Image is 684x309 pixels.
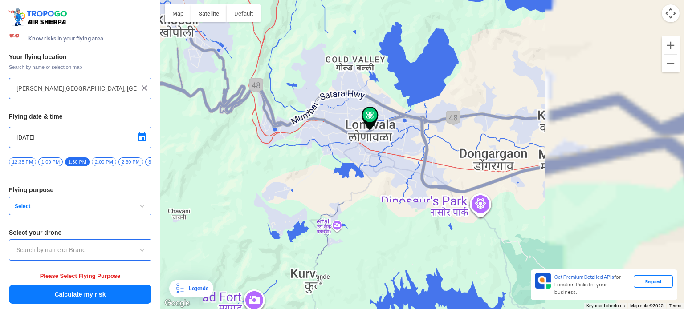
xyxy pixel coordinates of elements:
[9,113,151,120] h3: Flying date & time
[191,4,227,22] button: Show satellite imagery
[9,54,151,60] h3: Your flying location
[118,157,143,166] span: 2:30 PM
[9,285,151,304] button: Calculate my risk
[554,274,614,280] span: Get Premium Detailed APIs
[11,203,122,210] span: Select
[40,273,121,279] span: Please Select Flying Purpose
[9,187,151,193] h3: Flying purpose
[535,273,551,289] img: Premium APIs
[551,273,634,297] div: for Location Risks for your business.
[165,4,191,22] button: Show street map
[662,4,680,22] button: Map camera controls
[163,297,192,309] a: Open this area in Google Maps (opens a new window)
[9,197,151,215] button: Select
[175,283,185,294] img: Legends
[145,157,170,166] span: 3:00 PM
[9,229,151,236] h3: Select your drone
[669,303,681,308] a: Terms
[140,84,149,92] img: ic_close.png
[9,64,151,71] span: Search by name or select on map
[28,35,151,42] span: Know risks in your flying area
[16,83,137,94] input: Search your flying location
[662,55,680,72] button: Zoom out
[92,157,116,166] span: 2:00 PM
[630,303,664,308] span: Map data ©2025
[38,157,63,166] span: 1:00 PM
[65,157,90,166] span: 1:30 PM
[662,36,680,54] button: Zoom in
[7,7,70,27] img: ic_tgdronemaps.svg
[16,245,144,255] input: Search by name or Brand
[16,132,144,143] input: Select Date
[586,303,625,309] button: Keyboard shortcuts
[634,275,673,288] div: Request
[9,157,36,166] span: 12:35 PM
[163,297,192,309] img: Google
[185,283,208,294] div: Legends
